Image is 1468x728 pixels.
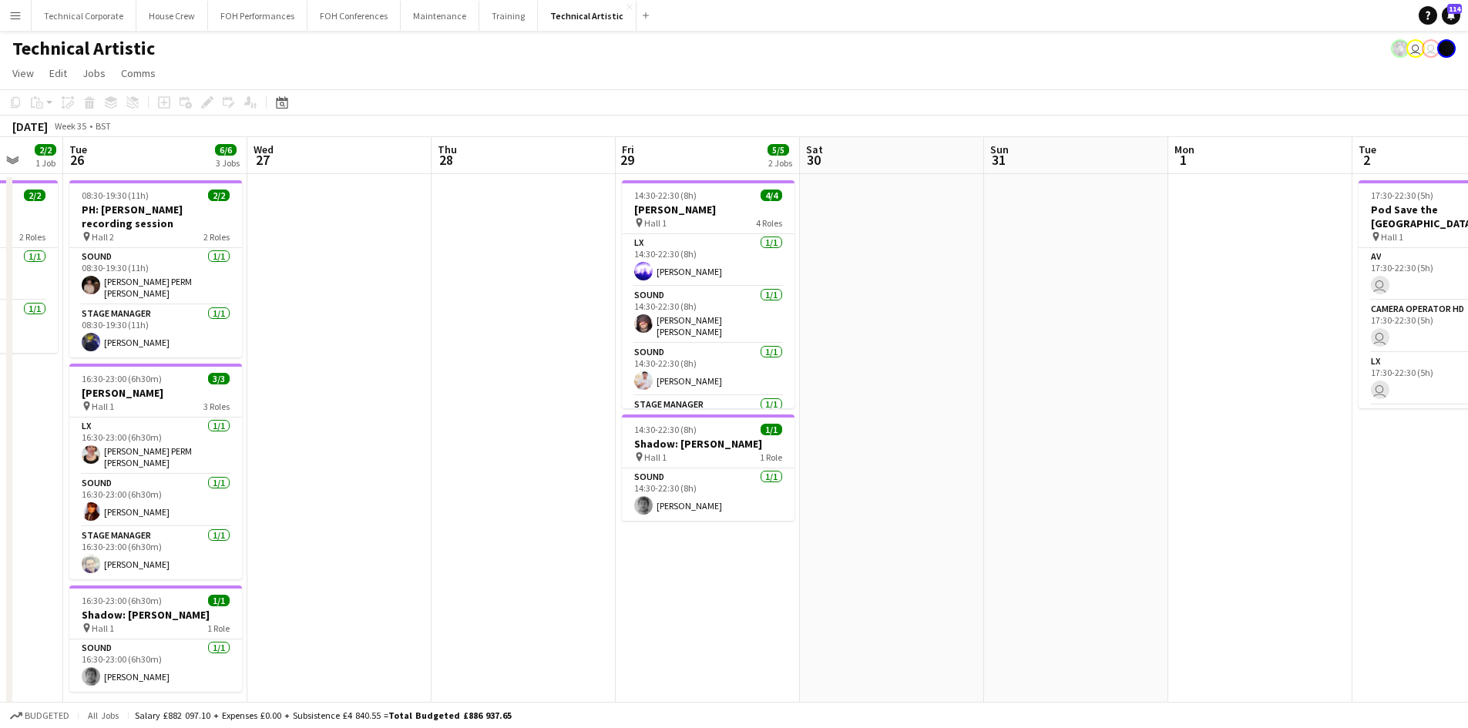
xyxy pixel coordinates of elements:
[121,66,156,80] span: Comms
[76,63,112,83] a: Jobs
[25,710,69,721] span: Budgeted
[307,1,401,31] button: FOH Conferences
[12,119,48,134] div: [DATE]
[479,1,538,31] button: Training
[32,1,136,31] button: Technical Corporate
[1442,6,1460,25] a: 114
[12,37,155,60] h1: Technical Artistic
[136,1,208,31] button: House Crew
[49,66,67,80] span: Edit
[208,1,307,31] button: FOH Performances
[1437,39,1456,58] app-user-avatar: Gabrielle Barr
[388,710,512,721] span: Total Budgeted £886 937.65
[96,120,111,132] div: BST
[8,707,72,724] button: Budgeted
[85,710,122,721] span: All jobs
[135,710,512,721] div: Salary £882 097.10 + Expenses £0.00 + Subsistence £4 840.55 =
[115,63,162,83] a: Comms
[1406,39,1425,58] app-user-avatar: Abby Hubbard
[82,66,106,80] span: Jobs
[1422,39,1440,58] app-user-avatar: Liveforce Admin
[1447,4,1462,14] span: 114
[1391,39,1409,58] app-user-avatar: Krisztian PERM Vass
[6,63,40,83] a: View
[43,63,73,83] a: Edit
[401,1,479,31] button: Maintenance
[12,66,34,80] span: View
[538,1,637,31] button: Technical Artistic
